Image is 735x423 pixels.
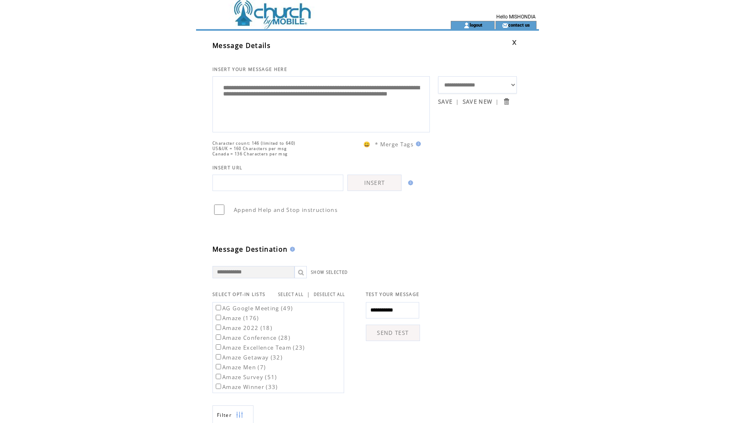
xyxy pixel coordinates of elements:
span: US&UK = 160 Characters per msg [212,146,287,151]
label: Amaze Survey (51) [214,373,277,381]
span: Character count: 146 (limited to 640) [212,141,295,146]
label: Amaze Men (7) [214,364,266,371]
span: INSERT YOUR MESSAGE HERE [212,66,287,72]
a: SAVE NEW [463,98,493,105]
input: Amaze Men (7) [216,364,221,369]
span: Canada = 136 Characters per msg [212,151,288,157]
label: AG Google Meeting (49) [214,305,293,312]
span: * Merge Tags [375,141,413,148]
span: Append Help and Stop instructions [234,206,338,214]
label: Amaze Winner (33) [214,383,278,391]
img: account_icon.gif [463,22,470,29]
span: Message Destination [212,245,288,254]
input: AG Google Meeting (49) [216,305,221,310]
a: SHOW SELECTED [311,270,348,275]
a: INSERT [347,175,402,191]
a: SAVE [438,98,452,105]
input: Amaze Getaway (32) [216,354,221,359]
span: SELECT OPT-IN LISTS [212,291,265,297]
span: | [307,291,310,298]
input: Amaze (176) [216,315,221,320]
img: help.gif [288,247,295,252]
label: Amaze 2022 (18) [214,324,272,332]
a: SELECT ALL [278,292,304,297]
a: DESELECT ALL [314,292,345,297]
span: 😀 [363,141,371,148]
span: TEST YOUR MESSAGE [366,291,420,297]
label: Amaze Getaway (32) [214,354,283,361]
label: Amaze Excellence Team (23) [214,344,305,351]
a: SEND TEST [366,325,420,341]
label: Amaze Conference (28) [214,334,290,341]
label: Amaze (176) [214,314,259,322]
input: Amaze Conference (28) [216,334,221,340]
a: logout [470,22,482,27]
span: Show filters [217,412,232,418]
input: Amaze Excellence Team (23) [216,344,221,350]
span: | [456,98,459,105]
input: Amaze 2022 (18) [216,325,221,330]
input: Submit [502,98,510,105]
span: Message Details [212,41,271,50]
span: | [495,98,499,105]
input: Amaze Winner (33) [216,384,221,389]
span: Hello MISHONDIA [496,14,536,20]
img: help.gif [406,180,413,185]
img: help.gif [413,141,421,146]
span: INSERT URL [212,165,242,171]
input: Amaze Survey (51) [216,374,221,379]
a: contact us [508,22,530,27]
img: contact_us_icon.gif [502,22,508,29]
